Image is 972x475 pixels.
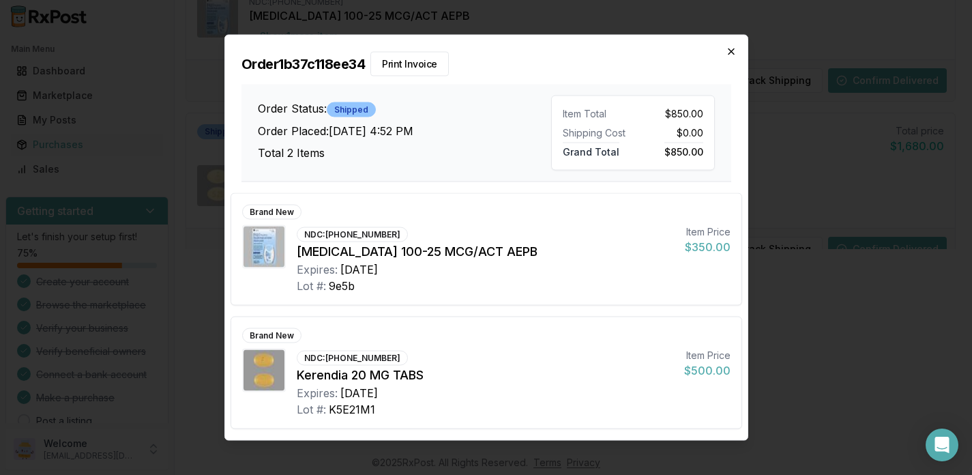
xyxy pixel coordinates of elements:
div: $350.00 [685,239,731,255]
div: $500.00 [684,362,731,379]
div: $0.00 [638,126,703,140]
div: K5E21M1 [329,401,375,418]
div: Kerendia 20 MG TABS [297,366,673,385]
div: Brand New [242,328,301,343]
div: Expires: [297,261,338,278]
h3: Total 2 Items [258,144,551,160]
h2: Order 1b37c118ee34 [241,52,731,76]
img: Breo Ellipta 100-25 MCG/ACT AEPB [244,227,284,268]
div: Brand New [242,205,301,220]
div: Lot #: [297,278,326,294]
div: [DATE] [340,261,378,278]
span: Grand Total [563,143,619,158]
div: [MEDICAL_DATA] 100-25 MCG/ACT AEPB [297,242,674,261]
div: Item Price [684,349,731,362]
div: NDC: [PHONE_NUMBER] [297,351,408,366]
button: Print Invoice [370,52,449,76]
img: Kerendia 20 MG TABS [244,350,284,391]
div: [DATE] [340,385,378,401]
h3: Order Placed: [DATE] 4:52 PM [258,122,551,139]
div: Item Price [685,225,731,239]
div: Shipping Cost [563,126,628,140]
span: $850.00 [664,143,703,158]
h3: Order Status: [258,100,551,117]
div: 9e5b [329,278,355,294]
div: $850.00 [638,107,703,121]
div: Lot #: [297,401,326,418]
div: Item Total [563,107,628,121]
div: Expires: [297,385,338,401]
div: Shipped [327,102,376,117]
div: NDC: [PHONE_NUMBER] [297,227,408,242]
